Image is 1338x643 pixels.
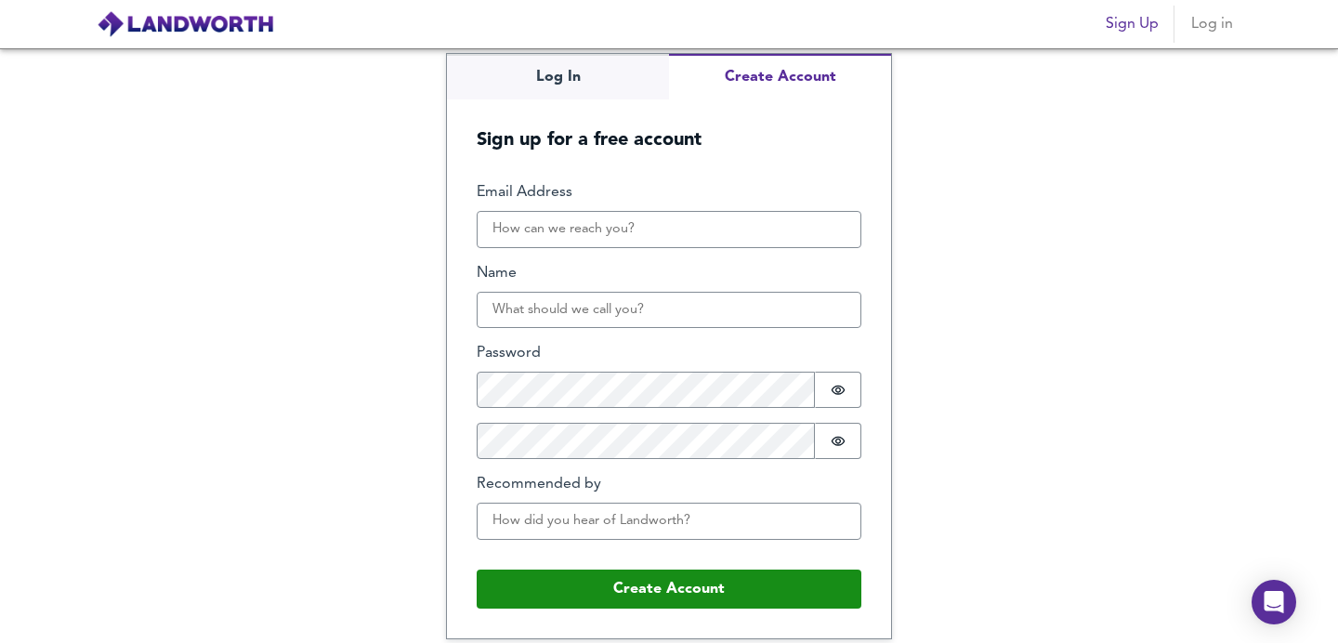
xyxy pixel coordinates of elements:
button: Log in [1182,6,1241,43]
input: What should we call you? [477,292,861,329]
button: Create Account [477,570,861,609]
h5: Sign up for a free account [447,99,891,152]
button: Log In [447,54,669,99]
button: Sign Up [1098,6,1166,43]
input: How did you hear of Landworth? [477,503,861,540]
button: Show password [815,423,861,459]
label: Name [477,263,861,284]
label: Password [477,343,861,364]
span: Sign Up [1106,11,1159,37]
button: Show password [815,372,861,408]
button: Create Account [669,54,891,99]
input: How can we reach you? [477,211,861,248]
div: Open Intercom Messenger [1252,580,1296,624]
label: Email Address [477,182,861,203]
label: Recommended by [477,474,861,495]
span: Log in [1189,11,1234,37]
img: logo [97,10,274,38]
